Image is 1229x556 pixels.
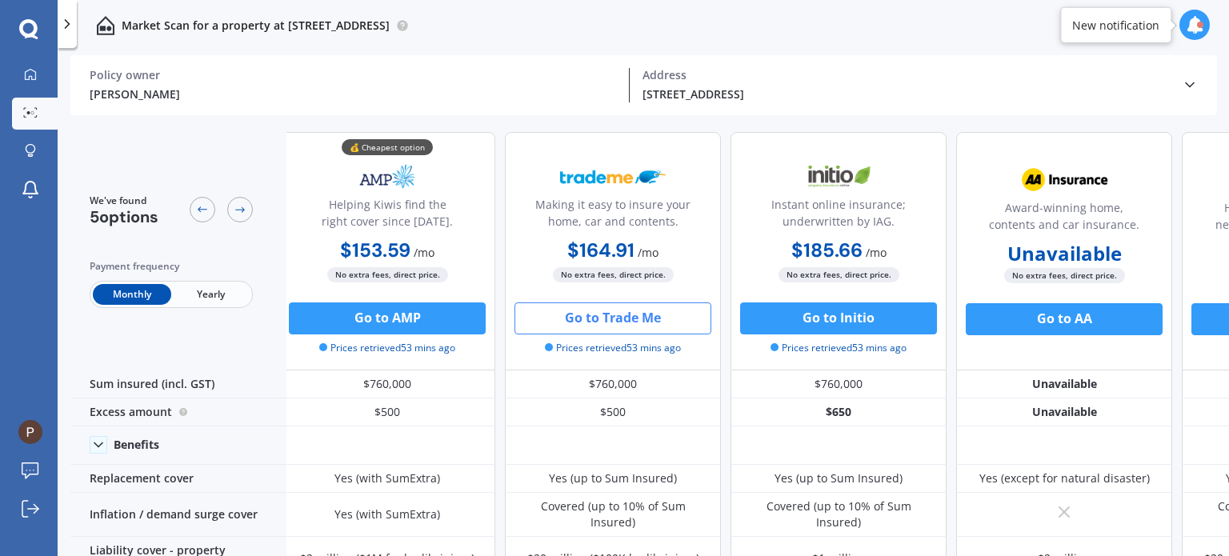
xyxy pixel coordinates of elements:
p: Market Scan for a property at [STREET_ADDRESS] [122,18,390,34]
div: [PERSON_NAME] [90,86,616,102]
div: [STREET_ADDRESS] [643,86,1169,102]
div: Unavailable [956,398,1172,426]
span: Prices retrieved 53 mins ago [545,341,681,355]
span: No extra fees, direct price. [1004,268,1125,283]
img: home-and-contents.b802091223b8502ef2dd.svg [96,16,115,35]
button: Go to Trade Me [514,302,711,334]
div: Covered (up to 10% of Sum Insured) [743,498,935,530]
div: Instant online insurance; underwritten by IAG. [744,196,933,236]
div: $760,000 [505,370,721,398]
b: Unavailable [1007,246,1122,262]
div: Yes (with SumExtra) [334,506,440,522]
div: Yes (except for natural disaster) [979,470,1150,486]
div: Making it easy to insure your home, car and contents. [518,196,707,236]
img: ACg8ocI0SQqBV6uaHaXFCFY-TeOXK6NnAmuSZPwxK12D8pxCU84t8g=s96-c [18,420,42,444]
span: No extra fees, direct price. [779,267,899,282]
span: / mo [638,245,659,260]
div: Helping Kiwis find the right cover since [DATE]. [293,196,482,236]
img: AMP.webp [334,157,440,197]
b: $185.66 [791,238,863,262]
div: Inflation / demand surge cover [70,493,286,537]
span: Yearly [171,284,250,305]
div: $760,000 [731,370,947,398]
div: $500 [279,398,495,426]
button: Go to AA [966,303,1163,335]
div: Payment frequency [90,258,253,274]
b: $153.59 [340,238,410,262]
span: Monthly [93,284,171,305]
span: 5 options [90,206,158,227]
img: Initio.webp [786,157,891,197]
span: / mo [866,245,887,260]
div: $500 [505,398,721,426]
span: / mo [414,245,434,260]
div: Yes (up to Sum Insured) [549,470,677,486]
div: Yes (up to Sum Insured) [775,470,903,486]
div: Benefits [114,438,159,452]
button: Go to Initio [740,302,937,334]
div: Excess amount [70,398,286,426]
span: No extra fees, direct price. [327,267,448,282]
div: Address [643,68,1169,82]
span: Prices retrieved 53 mins ago [319,341,455,355]
span: No extra fees, direct price. [553,267,674,282]
div: Yes (with SumExtra) [334,470,440,486]
div: $650 [731,398,947,426]
span: Prices retrieved 53 mins ago [771,341,907,355]
img: Trademe.webp [560,157,666,197]
span: We've found [90,194,158,208]
div: Policy owner [90,68,616,82]
div: New notification [1072,17,1159,33]
img: AA.webp [1011,160,1117,200]
b: $164.91 [567,238,635,262]
div: Unavailable [956,370,1172,398]
div: $760,000 [279,370,495,398]
div: Award-winning home, contents and car insurance. [970,199,1159,239]
div: Sum insured (incl. GST) [70,370,286,398]
div: Covered (up to 10% of Sum Insured) [517,498,709,530]
div: Replacement cover [70,465,286,493]
div: 💰 Cheapest option [342,139,433,155]
button: Go to AMP [289,302,486,334]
